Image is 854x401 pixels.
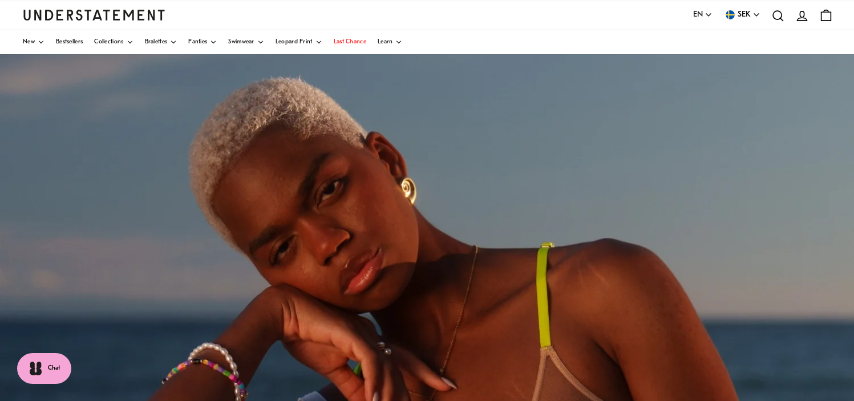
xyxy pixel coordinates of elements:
a: Bralettes [145,30,177,54]
span: Collections [94,39,123,45]
button: EN [693,9,713,21]
a: Last Chance [334,30,366,54]
span: Swimwear [228,39,254,45]
a: New [23,30,44,54]
a: Panties [188,30,217,54]
span: SEK [738,9,751,21]
button: Chat [17,353,71,384]
a: Swimwear [228,30,264,54]
span: Bralettes [145,39,168,45]
a: Learn [378,30,403,54]
span: Bestsellers [56,39,83,45]
a: Leopard Print [276,30,322,54]
span: Learn [378,39,393,45]
a: Understatement Homepage [23,10,165,20]
a: Bestsellers [56,30,83,54]
span: New [23,39,35,45]
span: Leopard Print [276,39,313,45]
span: Chat [48,364,60,373]
button: SEK [724,9,760,21]
a: Collections [94,30,133,54]
span: Panties [188,39,207,45]
span: EN [693,9,703,21]
span: Last Chance [334,39,366,45]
